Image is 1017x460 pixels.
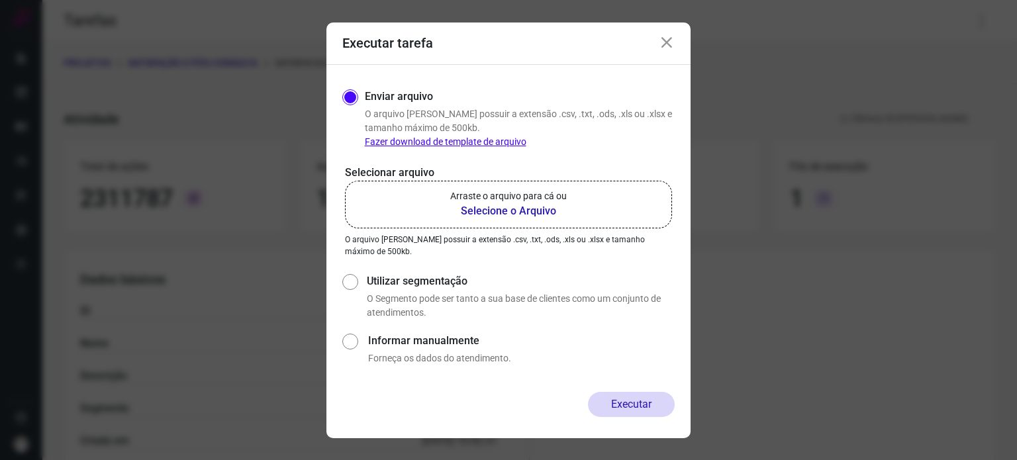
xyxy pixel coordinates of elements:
[367,292,675,320] p: O Segmento pode ser tanto a sua base de clientes como um conjunto de atendimentos.
[342,35,433,51] h3: Executar tarefa
[588,392,675,417] button: Executar
[367,273,675,289] label: Utilizar segmentação
[365,136,526,147] a: Fazer download de template de arquivo
[365,89,433,105] label: Enviar arquivo
[450,203,567,219] b: Selecione o Arquivo
[368,333,675,349] label: Informar manualmente
[368,351,675,365] p: Forneça os dados do atendimento.
[345,165,672,181] p: Selecionar arquivo
[365,107,675,149] p: O arquivo [PERSON_NAME] possuir a extensão .csv, .txt, .ods, .xls ou .xlsx e tamanho máximo de 50...
[450,189,567,203] p: Arraste o arquivo para cá ou
[345,234,672,257] p: O arquivo [PERSON_NAME] possuir a extensão .csv, .txt, .ods, .xls ou .xlsx e tamanho máximo de 50...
